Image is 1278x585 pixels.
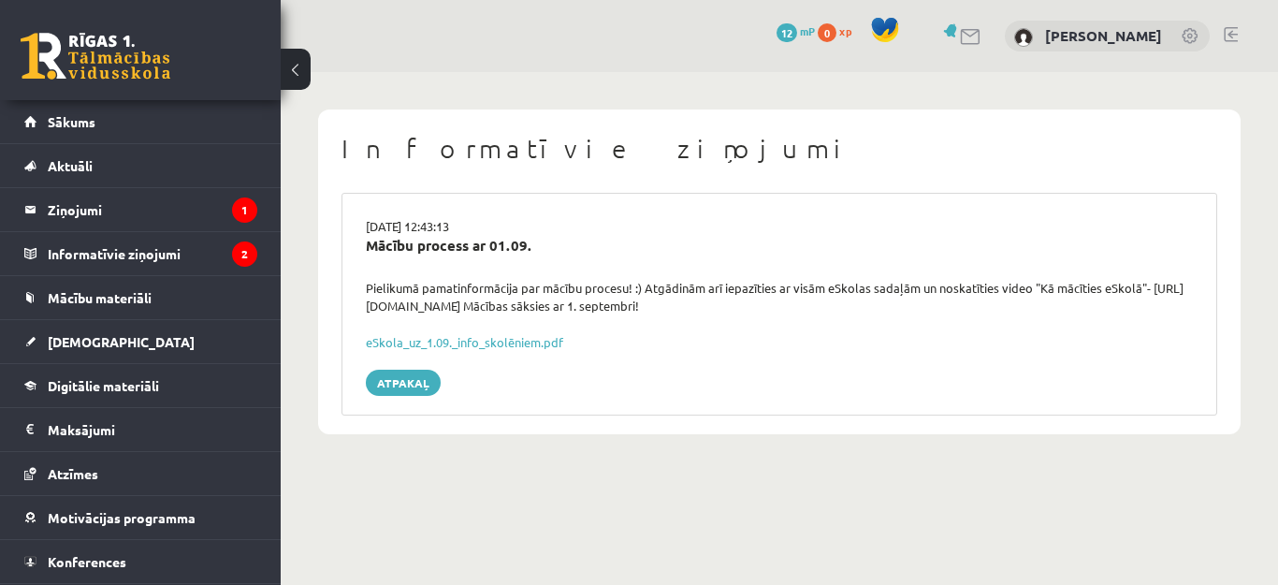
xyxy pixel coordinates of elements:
div: Pielikumā pamatinformācija par mācību procesu! :) Atgādinām arī iepazīties ar visām eSkolas sadaļ... [352,279,1207,315]
span: Aktuāli [48,157,93,174]
a: Aktuāli [24,144,257,187]
div: Mācību process ar 01.09. [366,235,1193,256]
a: Ziņojumi1 [24,188,257,231]
span: Digitālie materiāli [48,377,159,394]
legend: Maksājumi [48,408,257,451]
span: Motivācijas programma [48,509,196,526]
a: Atpakaļ [366,370,441,396]
span: Sākums [48,113,95,130]
a: eSkola_uz_1.09._info_skolēniem.pdf [366,334,563,350]
i: 1 [232,197,257,223]
span: 0 [818,23,836,42]
a: Maksājumi [24,408,257,451]
span: Atzīmes [48,465,98,482]
a: 0 xp [818,23,861,38]
a: Motivācijas programma [24,496,257,539]
div: [DATE] 12:43:13 [352,217,1207,236]
a: Rīgas 1. Tālmācības vidusskola [21,33,170,80]
a: Sākums [24,100,257,143]
img: Edgars Kleinbergs [1014,28,1033,47]
h1: Informatīvie ziņojumi [341,133,1217,165]
i: 2 [232,241,257,267]
legend: Ziņojumi [48,188,257,231]
a: Mācību materiāli [24,276,257,319]
span: xp [839,23,851,38]
span: 12 [777,23,797,42]
legend: Informatīvie ziņojumi [48,232,257,275]
span: Mācību materiāli [48,289,152,306]
a: [DEMOGRAPHIC_DATA] [24,320,257,363]
a: Digitālie materiāli [24,364,257,407]
a: Konferences [24,540,257,583]
a: 12 mP [777,23,815,38]
a: [PERSON_NAME] [1045,26,1162,45]
span: Konferences [48,553,126,570]
span: [DEMOGRAPHIC_DATA] [48,333,195,350]
a: Atzīmes [24,452,257,495]
a: Informatīvie ziņojumi2 [24,232,257,275]
span: mP [800,23,815,38]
